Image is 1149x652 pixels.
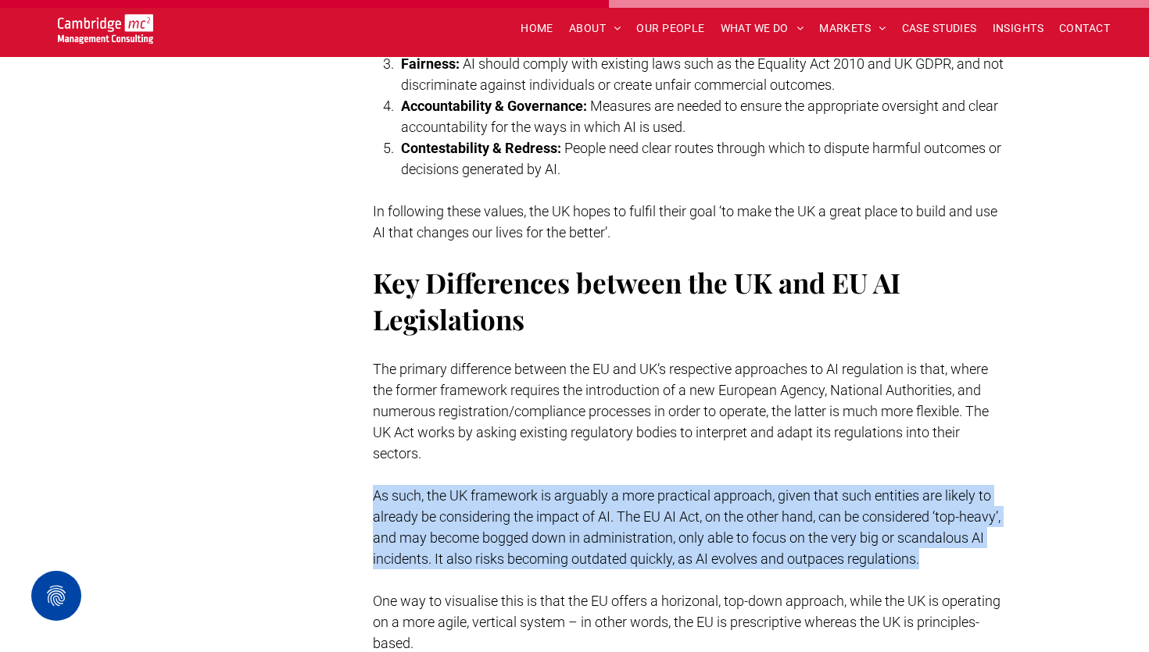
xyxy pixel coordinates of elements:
[401,98,587,114] span: Accountability & Governance:
[373,264,900,337] span: Key Differences between the UK and EU AI Legislations
[513,16,561,41] a: HOME
[1051,16,1118,41] a: CONTACT
[401,55,460,72] span: Fairness:
[713,16,812,41] a: WHAT WE DO
[401,98,998,135] span: Measures are needed to ensure the appropriate oversight and clear accountability for the ways in ...
[373,487,1000,567] span: As such, the UK framework is arguably a more practical approach, given that such entities are lik...
[401,140,561,156] span: Contestability & Redress:
[373,593,1000,651] span: One way to visualise this is that the EU offers a horizonal, top-down approach, while the UK is o...
[894,16,985,41] a: CASE STUDIES
[373,361,989,461] span: The primary difference between the EU and UK’s respective approaches to AI regulation is that, wh...
[811,16,893,41] a: MARKETS
[401,140,1001,177] span: People need clear routes through which to dispute harmful outcomes or decisions generated by AI.
[58,14,154,44] img: Go to Homepage
[561,16,629,41] a: ABOUT
[373,203,997,240] span: In following these values, the UK hopes to fulfil their goal ‘to make the UK a great place to bui...
[628,16,712,41] a: OUR PEOPLE
[985,16,1051,41] a: INSIGHTS
[401,55,1004,93] span: AI should comply with existing laws such as the Equality Act 2010 and UK GDPR, and not discrimina...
